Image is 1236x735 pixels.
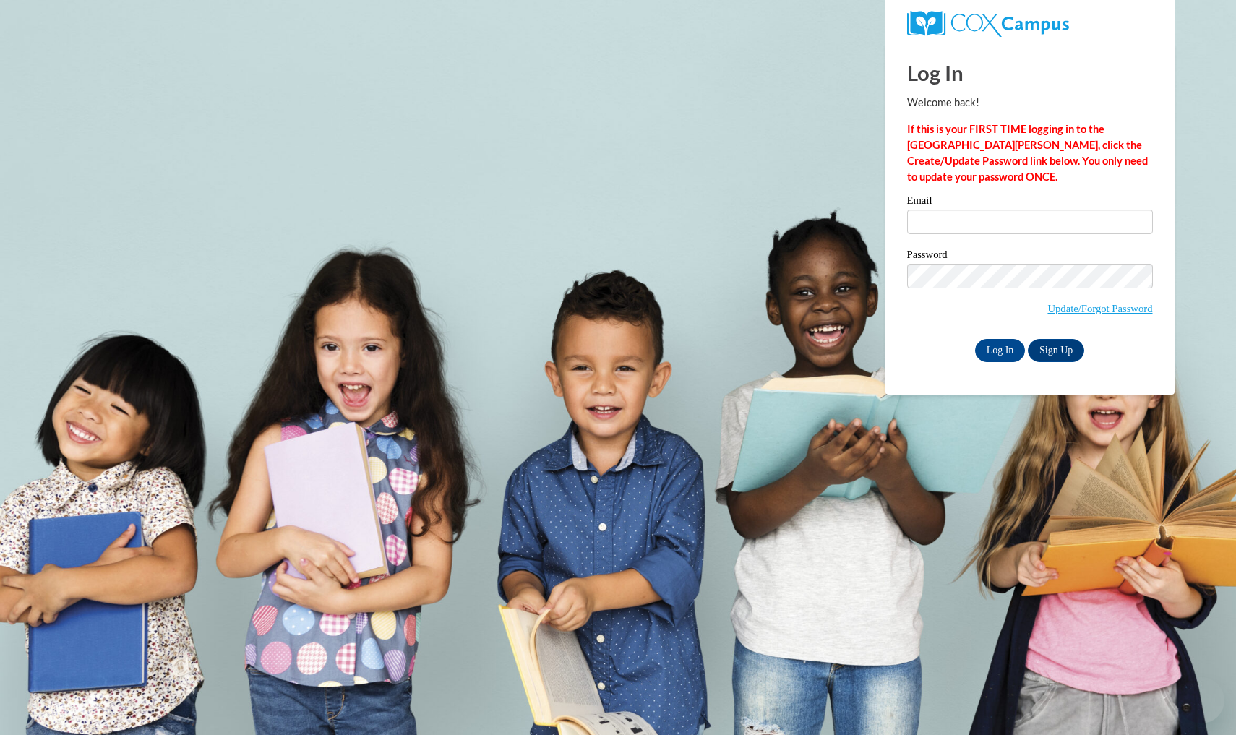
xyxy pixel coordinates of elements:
[907,11,1069,37] img: COX Campus
[1047,303,1152,314] a: Update/Forgot Password
[1178,677,1224,723] iframe: Button to launch messaging window
[907,95,1153,111] p: Welcome back!
[907,195,1153,210] label: Email
[975,339,1026,362] input: Log In
[1028,339,1084,362] a: Sign Up
[907,249,1153,264] label: Password
[907,11,1153,37] a: COX Campus
[907,58,1153,87] h1: Log In
[907,123,1148,183] strong: If this is your FIRST TIME logging in to the [GEOGRAPHIC_DATA][PERSON_NAME], click the Create/Upd...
